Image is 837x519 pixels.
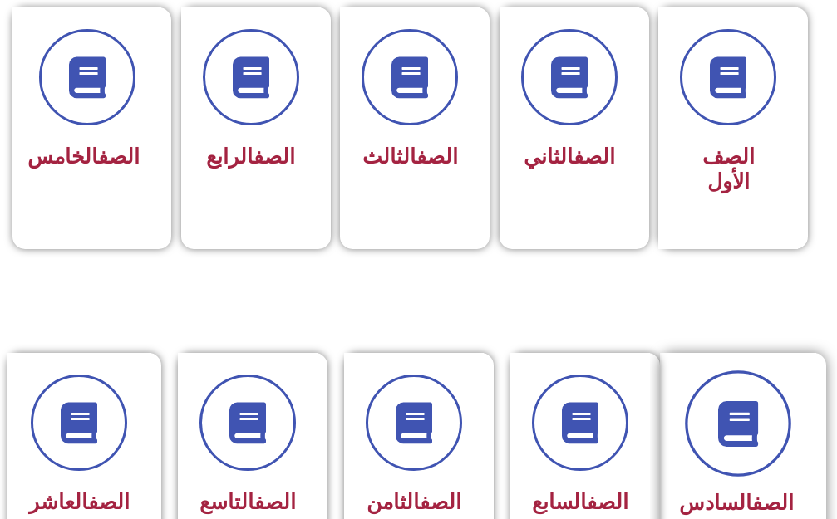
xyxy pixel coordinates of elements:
[702,144,755,193] span: الصف الأول
[199,490,296,514] span: التاسع
[524,144,615,169] span: الثاني
[532,490,628,514] span: السابع
[27,144,140,169] span: الخامس
[254,144,295,169] a: الصف
[29,490,130,514] span: العاشر
[88,490,130,514] a: الصف
[98,144,140,169] a: الصف
[367,490,461,514] span: الثامن
[574,144,615,169] a: الصف
[679,491,794,515] span: السادس
[752,491,794,515] a: الصف
[416,144,458,169] a: الصف
[420,490,461,514] a: الصف
[587,490,628,514] a: الصف
[362,144,458,169] span: الثالث
[206,144,295,169] span: الرابع
[254,490,296,514] a: الصف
